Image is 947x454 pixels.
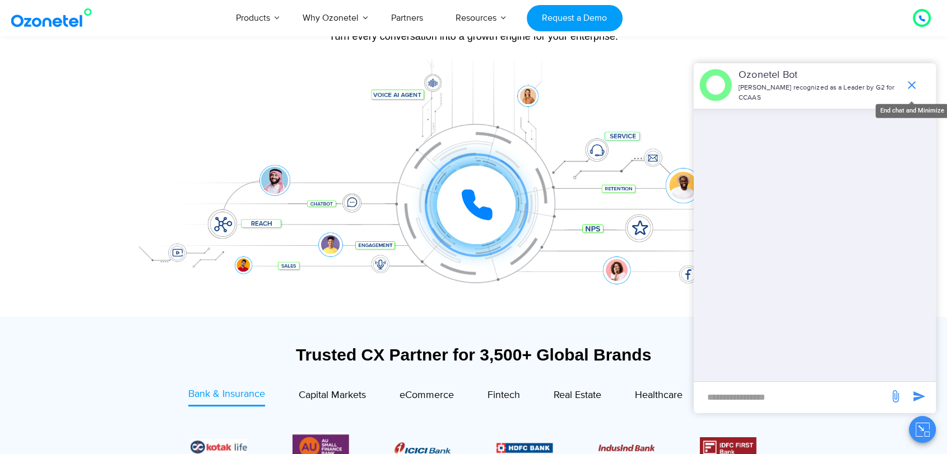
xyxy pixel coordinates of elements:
[699,69,732,101] img: header
[739,83,899,103] p: [PERSON_NAME] recognized as a Leader by G2 for CCAAS
[496,441,553,454] div: 2 / 6
[900,74,923,96] span: end chat or minimize
[635,387,683,406] a: Healthcare
[488,387,520,406] a: Fintech
[299,387,366,406] a: Capital Markets
[699,387,883,408] div: new-msg-input
[635,389,683,401] span: Healthcare
[400,387,454,406] a: eCommerce
[884,385,907,408] span: send message
[299,389,366,401] span: Capital Markets
[908,385,930,408] span: send message
[188,388,265,400] span: Bank & Insurance
[123,30,824,43] div: Turn every conversation into a growth engine for your enterprise.
[554,389,601,401] span: Real Estate
[909,416,936,443] button: Close chat
[488,389,520,401] span: Fintech
[496,443,553,452] img: Picture9.png
[188,387,265,406] a: Bank & Insurance
[527,5,623,31] a: Request a Demo
[598,444,654,451] img: Picture10.png
[739,68,899,83] p: Ozonetel Bot
[394,442,451,453] img: Picture8.png
[394,441,451,454] div: 1 / 6
[129,345,818,364] div: Trusted CX Partner for 3,500+ Global Brands
[554,387,601,406] a: Real Estate
[400,389,454,401] span: eCommerce
[598,441,654,454] div: 3 / 6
